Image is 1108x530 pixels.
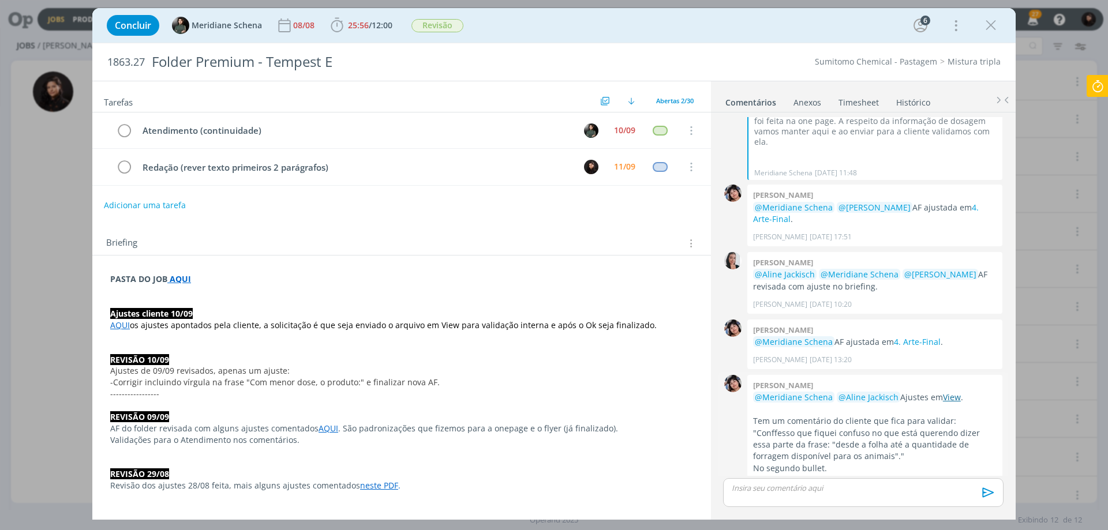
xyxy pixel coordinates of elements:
span: 12:00 [372,20,392,31]
button: 6 [911,16,930,35]
div: Folder Premium - Tempest E [147,48,624,76]
div: Atendimento (continuidade) [137,123,573,138]
img: arrow-down.svg [628,97,635,104]
a: View [943,392,961,403]
p: [PERSON_NAME] [753,355,807,365]
strong: REVISÃO 10/09 [110,354,169,365]
strong: Ajustes cliente 10/09 [110,308,193,319]
strong: REVISÃO 29/08 [110,468,169,479]
b: [PERSON_NAME] [753,380,813,390]
div: Redação (rever texto primeiros 2 parágrafos) [137,160,573,175]
span: Briefing [106,236,137,251]
div: dialog [92,8,1016,520]
p: Validações para o Atendimento nos comentários. [110,434,693,446]
a: Mistura tripla [948,56,1001,67]
span: @Meridiane Schena [821,269,899,280]
img: E [724,375,742,392]
span: Ajustes de 09/09 revisados, apenas um ajuste: [110,365,290,376]
span: @[PERSON_NAME] [839,202,911,213]
a: AQUI [110,319,130,330]
span: Concluir [115,21,151,30]
span: @Meridiane Schena [755,392,833,403]
p: AF ajustada em . [753,336,997,348]
div: 10/09 [614,126,635,134]
div: 11/09 [614,163,635,171]
img: E [724,185,742,202]
p: [PERSON_NAME] [753,299,807,310]
button: 25:56/12:00 [328,16,395,35]
a: AQUI [319,423,338,434]
span: 1863.27 [107,56,145,69]
strong: PASTA DO JOB [110,273,167,284]
img: C [724,252,742,269]
p: No segundo bullet. [753,463,997,474]
button: L [582,158,600,175]
span: @Meridiane Schena [755,336,833,347]
img: M [584,123,598,138]
a: AQUI [170,273,191,284]
p: Meridiane Schena [754,168,813,178]
img: E [724,319,742,337]
p: "Conffesso que fiquei confuso no que está querendo dizer essa parte da frase: "desde a folha até ... [753,427,997,463]
span: -Corrigir incluindo vírgula na frase "Com menor dose, o produto:" e finalizar nova AF. [110,377,440,388]
b: [PERSON_NAME] [753,190,813,200]
button: Revisão [411,18,464,33]
span: 25:56 [348,20,369,31]
a: neste PDF [360,480,398,491]
img: M [172,17,189,34]
b: [PERSON_NAME] [753,325,813,335]
span: Tarefas [104,94,133,108]
p: [PERSON_NAME] [753,232,807,242]
span: Abertas 2/30 [656,96,694,105]
strong: REVISÃO 09/09 [110,411,169,422]
a: Timesheet [838,92,879,108]
p: Ajustes em . [753,392,997,403]
button: M [582,122,600,139]
button: Concluir [107,15,159,36]
span: Meridiane Schena [192,21,262,29]
span: [DATE] 10:20 [810,299,852,310]
div: 6 [920,16,930,25]
div: 08/08 [293,21,317,29]
span: [DATE] 13:20 [810,355,852,365]
span: @Aline Jackisch [839,392,899,403]
a: Sumitomo Chemical - Pastagem [815,56,937,67]
span: ----------------- [110,388,159,399]
img: L [584,160,598,174]
p: AF ajustada em . [753,202,997,225]
a: 4. Arte-Final [753,202,979,224]
span: os ajustes apontados pela cliente, a solicitação é que seja enviado o arquivo em View para valida... [130,319,657,330]
span: @[PERSON_NAME] [904,269,976,280]
span: @Meridiane Schena [755,202,833,213]
b: [PERSON_NAME] [753,257,813,268]
div: Anexos [793,97,821,108]
p: Tem um comentário do cliente que fica para validar: [753,415,997,427]
button: Adicionar uma tarefa [103,195,186,216]
p: Adicionei no arquivo a padronização a respeito da dose que foi feita na one page. A respeito da i... [754,105,997,147]
a: Comentários [725,92,777,108]
span: . [398,480,400,491]
span: [DATE] 17:51 [810,232,852,242]
a: 4. Arte-Final [894,336,941,347]
p: AF revisada com ajuste no briefing. [753,269,997,292]
span: Revisão [411,19,463,32]
button: MMeridiane Schena [172,17,262,34]
span: @Aline Jackisch [755,269,815,280]
p: Revisão dos ajustes 28/08 feita, mais alguns ajustes comentados [110,480,693,491]
span: / [369,20,372,31]
span: [DATE] 11:48 [815,168,857,178]
p: AF do folder revisada com alguns ajustes comentados . São padronizações que fizemos para a onepag... [110,423,693,434]
a: Histórico [896,92,931,108]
